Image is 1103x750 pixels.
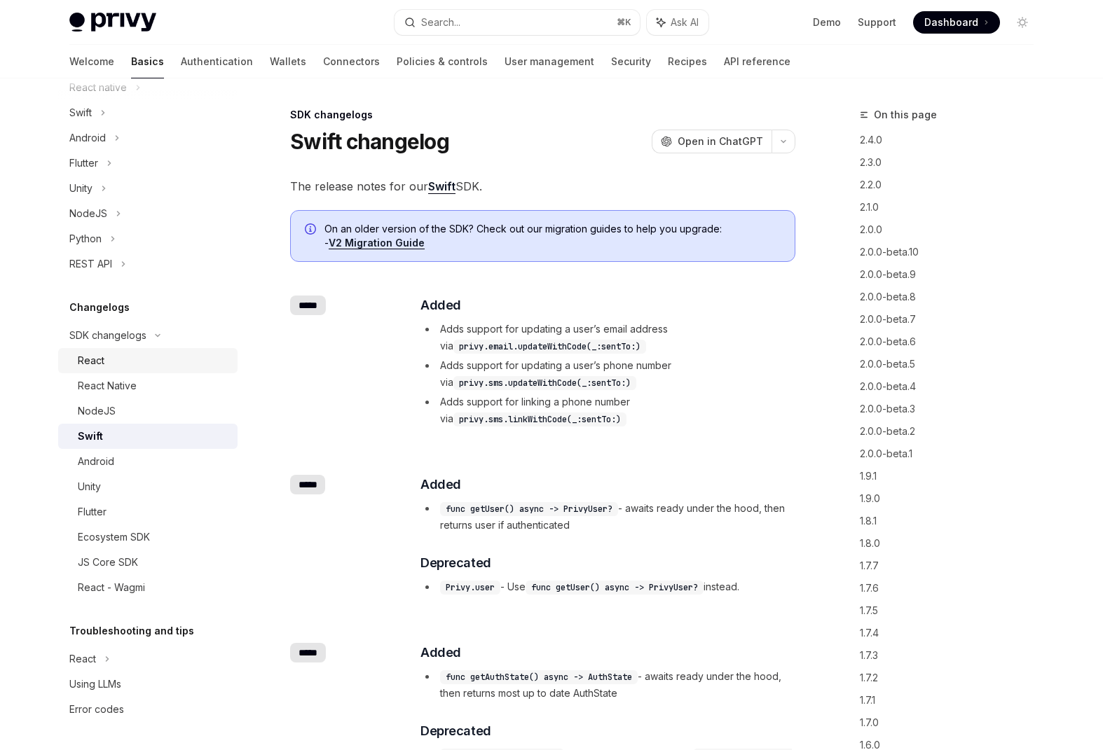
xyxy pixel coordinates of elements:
a: Wallets [270,45,306,78]
a: 2.0.0-beta.8 [860,286,1045,308]
div: React Native [78,377,137,394]
a: Flutter [58,499,238,525]
a: 1.7.7 [860,555,1045,577]
a: 2.2.0 [860,174,1045,196]
a: Policies & controls [397,45,488,78]
a: 2.0.0 [860,218,1045,241]
div: Using LLMs [69,676,121,693]
a: Swift [58,424,238,449]
a: Unity [58,474,238,499]
code: Privy.user [440,581,500,595]
div: Python [69,230,102,247]
div: Search... [421,14,460,31]
span: Open in ChatGPT [678,134,763,148]
li: - Use instead. [420,578,794,595]
span: On this page [874,106,937,123]
code: privy.sms.linkWithCode(_:sentTo:) [453,412,626,426]
div: React - Wagmi [78,579,145,596]
a: Error codes [58,697,238,722]
a: Basics [131,45,164,78]
a: React - Wagmi [58,575,238,600]
div: React [69,651,96,667]
code: func getAuthState() async -> AuthState [440,670,638,684]
code: privy.sms.updateWithCode(_:sentTo:) [453,376,636,390]
span: Dashboard [924,15,978,29]
a: Authentication [181,45,253,78]
div: REST API [69,256,112,272]
a: 1.7.0 [860,711,1045,734]
a: JS Core SDK [58,550,238,575]
a: 2.3.0 [860,151,1045,174]
a: 2.0.0-beta.1 [860,443,1045,465]
a: 2.0.0-beta.7 [860,308,1045,331]
a: 1.8.0 [860,532,1045,555]
span: Added [420,643,461,662]
div: SDK changelogs [290,108,795,122]
span: Added [420,296,461,315]
span: Ask AI [671,15,699,29]
a: Recipes [668,45,707,78]
code: func getUser() async -> PrivyUser? [526,581,704,595]
a: NodeJS [58,398,238,424]
a: Support [858,15,896,29]
li: - awaits ready under the hood, then returns most up to date AuthState [420,668,794,702]
a: 1.7.3 [860,644,1045,667]
a: 2.1.0 [860,196,1045,218]
div: Flutter [69,155,98,172]
div: Swift [69,104,92,121]
a: V2 Migration Guide [329,237,425,249]
a: 1.7.1 [860,689,1045,711]
div: Error codes [69,701,124,718]
button: Search...⌘K [395,10,640,35]
a: 2.0.0-beta.2 [860,420,1045,443]
button: Open in ChatGPT [652,130,772,153]
div: Unity [69,180,93,197]
a: 2.0.0-beta.10 [860,241,1045,263]
a: 2.0.0-beta.9 [860,263,1045,286]
div: React [78,352,104,369]
li: Adds support for updating a user’s phone number via [420,357,794,391]
a: Connectors [323,45,380,78]
a: API reference [724,45,790,78]
h5: Changelogs [69,299,130,316]
a: 1.7.2 [860,667,1045,689]
h5: Troubleshooting and tips [69,623,194,639]
div: Swift [78,428,103,445]
a: Security [611,45,651,78]
a: 1.9.1 [860,465,1045,487]
div: Android [69,130,106,146]
button: Toggle dark mode [1011,11,1034,34]
a: React Native [58,373,238,398]
a: Android [58,449,238,474]
a: 1.7.6 [860,577,1045,599]
span: Added [420,475,461,494]
a: 2.4.0 [860,129,1045,151]
a: 1.7.4 [860,622,1045,644]
a: 1.8.1 [860,510,1045,532]
span: Deprecated [420,721,491,741]
span: Deprecated [420,553,491,573]
a: Ecosystem SDK [58,525,238,550]
a: Welcome [69,45,114,78]
a: 1.7.5 [860,599,1045,622]
a: React [58,348,238,373]
div: NodeJS [78,403,116,419]
li: Adds support for linking a phone number via [420,394,794,427]
li: - awaits ready under the hood, then returns user if authenticated [420,500,794,534]
li: Adds support for updating a user’s email address via [420,321,794,354]
div: NodeJS [69,205,107,222]
a: 1.9.0 [860,487,1045,510]
div: Ecosystem SDK [78,529,150,546]
button: Ask AI [647,10,708,35]
a: 2.0.0-beta.5 [860,353,1045,375]
a: Demo [813,15,841,29]
a: 2.0.0-beta.3 [860,398,1045,420]
code: privy.email.updateWithCode(_:sentTo:) [453,340,646,354]
span: ⌘ K [617,17,631,28]
div: Flutter [78,504,107,520]
div: Android [78,453,114,470]
div: JS Core SDK [78,554,138,571]
span: On an older version of the SDK? Check out our migration guides to help you upgrade: - [324,222,781,250]
img: light logo [69,13,156,32]
svg: Info [305,223,319,237]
